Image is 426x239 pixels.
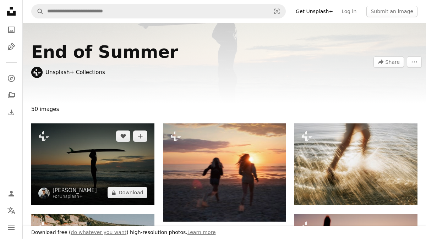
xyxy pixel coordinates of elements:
[31,229,216,236] h3: Download free ( ) high-resolution photos.
[366,6,417,17] button: Submit an image
[4,204,18,218] button: Language
[291,6,337,17] a: Get Unsplash+
[116,130,130,142] button: Like
[407,56,422,68] button: More Actions
[45,69,105,76] a: Unsplash+ Collections
[32,5,44,18] button: Search Unsplash
[31,67,43,78] img: Go to Unsplash+ Collections's profile
[294,123,417,205] img: Someone is running through the water, creating splashes.
[71,229,127,235] a: do whatever you want
[59,194,83,199] a: Unsplash+
[4,71,18,85] a: Explore
[31,104,59,115] span: 50 images
[294,161,417,167] a: Someone is running through the water, creating splashes.
[4,23,18,37] a: Photos
[38,188,50,199] img: Go to Daniel J. Schwarz's profile
[4,221,18,235] button: Menu
[268,5,285,18] button: Visual search
[4,105,18,119] a: Download History
[337,6,361,17] a: Log in
[31,161,154,167] a: Surfer carries board on head as sun sets.
[4,4,18,20] a: Home — Unsplash
[53,194,97,200] div: For
[4,187,18,201] a: Log in / Sign up
[4,40,18,54] a: Illustrations
[4,88,18,102] a: Collections
[163,123,286,222] img: Friends run towards the ocean during a sunset.
[373,56,404,68] button: Share this image
[108,187,147,198] button: Download
[53,187,97,194] a: [PERSON_NAME]
[386,57,400,67] span: Share
[31,123,154,205] img: Surfer carries board on head as sun sets.
[187,229,216,235] a: Learn more
[31,4,286,18] form: Find visuals sitewide
[133,130,147,142] button: Add to Collection
[163,169,286,176] a: Friends run towards the ocean during a sunset.
[31,43,286,61] div: End of Summer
